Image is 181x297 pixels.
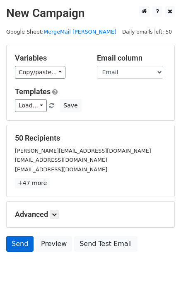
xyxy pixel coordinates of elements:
[15,166,107,173] small: [EMAIL_ADDRESS][DOMAIN_NAME]
[6,29,116,35] small: Google Sheet:
[6,6,175,20] h2: New Campaign
[15,87,51,96] a: Templates
[15,178,50,188] a: +47 more
[15,99,47,112] a: Load...
[74,236,137,252] a: Send Test Email
[15,54,84,63] h5: Variables
[60,99,81,112] button: Save
[119,29,175,35] a: Daily emails left: 50
[6,236,34,252] a: Send
[36,236,72,252] a: Preview
[15,66,65,79] a: Copy/paste...
[119,27,175,37] span: Daily emails left: 50
[15,210,166,219] h5: Advanced
[97,54,167,63] h5: Email column
[15,134,166,143] h5: 50 Recipients
[43,29,116,35] a: MergeMail [PERSON_NAME]
[140,257,181,297] iframe: Chat Widget
[15,148,151,154] small: [PERSON_NAME][EMAIL_ADDRESS][DOMAIN_NAME]
[15,157,107,163] small: [EMAIL_ADDRESS][DOMAIN_NAME]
